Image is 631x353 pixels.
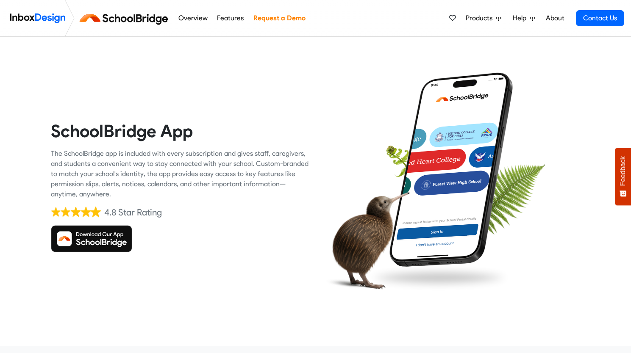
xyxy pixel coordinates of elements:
[104,206,162,219] div: 4.8 Star Rating
[576,10,624,26] a: Contact Us
[251,10,308,27] a: Request a Demo
[176,10,210,27] a: Overview
[619,156,627,186] span: Feedback
[51,225,132,252] img: Download SchoolBridge App
[366,262,512,293] img: shadow.png
[51,149,309,199] div: The SchoolBridge app is included with every subscription and gives staff, caregivers, and student...
[509,10,539,27] a: Help
[513,13,530,23] span: Help
[322,184,410,296] img: kiwi_bird.png
[543,10,567,27] a: About
[615,148,631,205] button: Feedback - Show survey
[51,120,309,142] heading: SchoolBridge App
[466,13,496,23] span: Products
[78,8,173,28] img: schoolbridge logo
[215,10,246,27] a: Features
[462,10,505,27] a: Products
[383,72,519,268] img: phone.png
